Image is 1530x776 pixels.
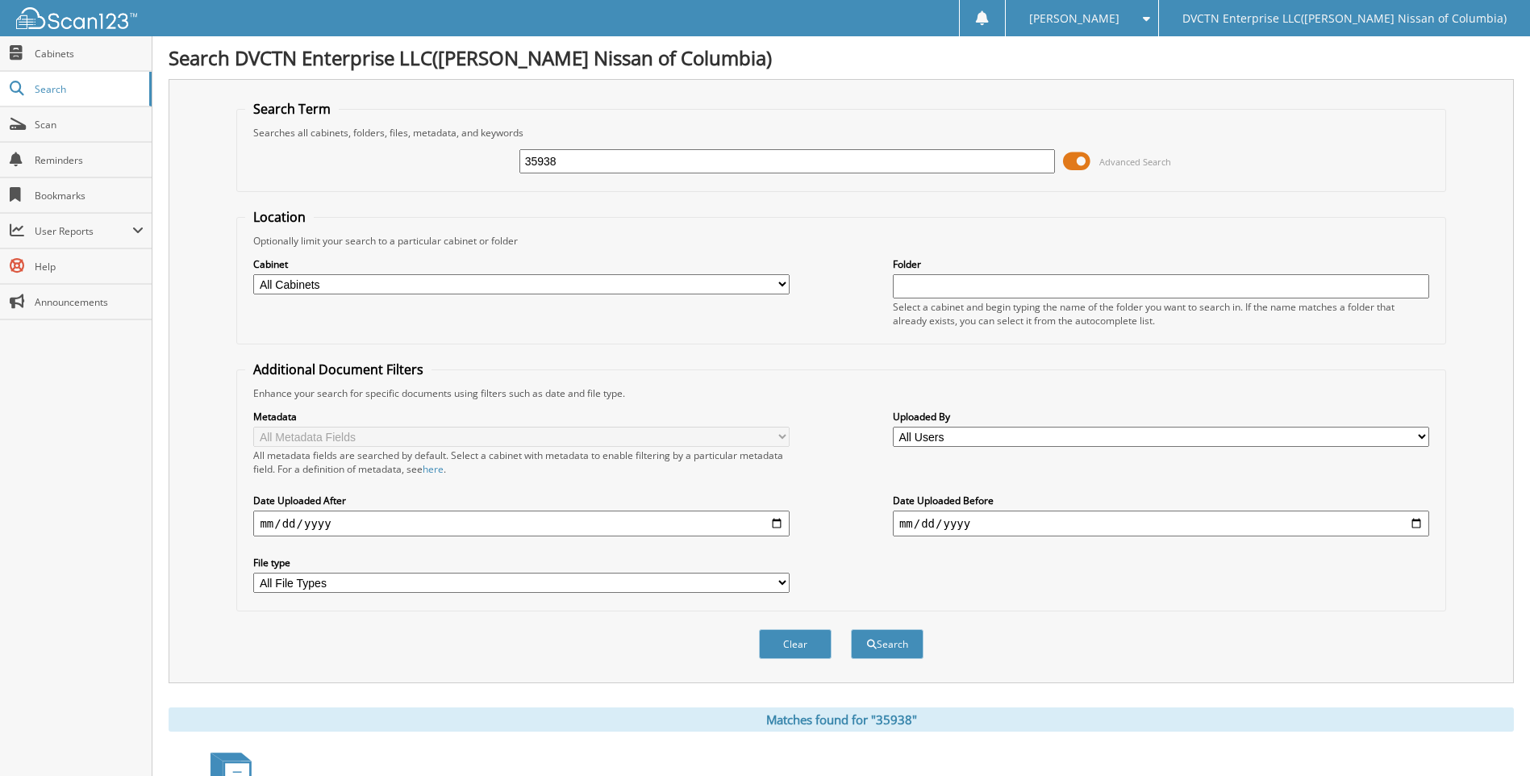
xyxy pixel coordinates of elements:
[35,82,141,96] span: Search
[35,295,144,309] span: Announcements
[253,556,790,569] label: File type
[245,126,1436,140] div: Searches all cabinets, folders, files, metadata, and keywords
[893,410,1429,423] label: Uploaded By
[245,386,1436,400] div: Enhance your search for specific documents using filters such as date and file type.
[253,257,790,271] label: Cabinet
[169,707,1514,732] div: Matches found for "35938"
[423,462,444,476] a: here
[253,494,790,507] label: Date Uploaded After
[893,511,1429,536] input: end
[16,7,137,29] img: scan123-logo-white.svg
[35,47,144,60] span: Cabinets
[759,629,832,659] button: Clear
[245,100,339,118] legend: Search Term
[1099,156,1171,168] span: Advanced Search
[35,224,132,238] span: User Reports
[851,629,923,659] button: Search
[245,234,1436,248] div: Optionally limit your search to a particular cabinet or folder
[169,44,1514,71] h1: Search DVCTN Enterprise LLC([PERSON_NAME] Nissan of Columbia)
[253,410,790,423] label: Metadata
[245,208,314,226] legend: Location
[35,153,144,167] span: Reminders
[1182,14,1507,23] span: DVCTN Enterprise LLC([PERSON_NAME] Nissan of Columbia)
[253,448,790,476] div: All metadata fields are searched by default. Select a cabinet with metadata to enable filtering b...
[893,257,1429,271] label: Folder
[245,361,431,378] legend: Additional Document Filters
[1029,14,1119,23] span: [PERSON_NAME]
[253,511,790,536] input: start
[893,494,1429,507] label: Date Uploaded Before
[35,189,144,202] span: Bookmarks
[35,260,144,273] span: Help
[35,118,144,131] span: Scan
[893,300,1429,328] div: Select a cabinet and begin typing the name of the folder you want to search in. If the name match...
